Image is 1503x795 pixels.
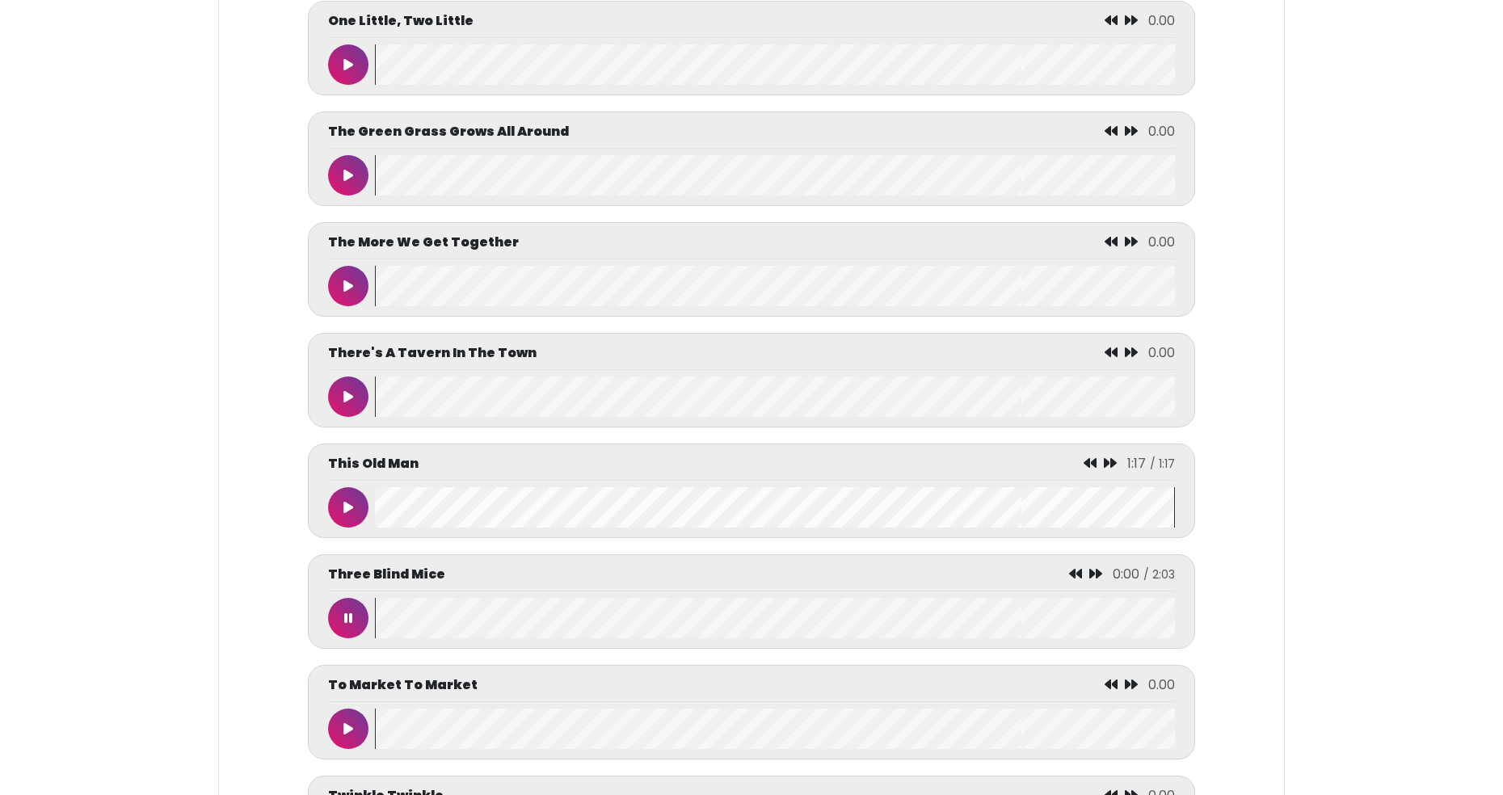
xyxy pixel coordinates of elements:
span: 0.00 [1148,675,1175,694]
span: 0.00 [1148,11,1175,30]
p: To Market To Market [328,675,478,695]
p: There's A Tavern In The Town [328,343,537,363]
span: / 1:17 [1150,456,1175,472]
span: 0:00 [1113,565,1139,583]
p: The Green Grass Grows All Around [328,122,569,141]
span: 0.00 [1148,343,1175,362]
span: / 2:03 [1143,566,1175,583]
p: The More We Get Together [328,233,519,252]
p: One Little, Two Little [328,11,474,31]
p: This Old Man [328,454,419,473]
p: Three Blind Mice [328,565,445,584]
span: 1:17 [1127,454,1146,473]
span: 0.00 [1148,122,1175,141]
span: 0.00 [1148,233,1175,251]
